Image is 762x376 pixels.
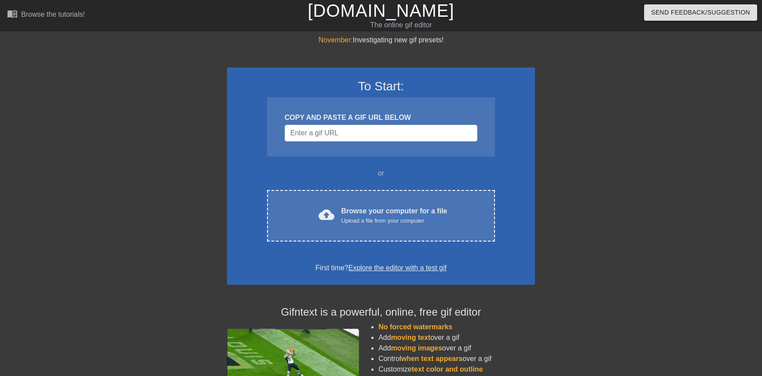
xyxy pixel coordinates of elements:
[378,354,535,364] li: Control over a gif
[319,207,334,223] span: cloud_upload
[391,344,442,352] span: moving images
[258,20,543,30] div: The online gif editor
[391,334,431,341] span: moving text
[21,11,85,18] div: Browse the tutorials!
[378,323,452,331] span: No forced watermarks
[227,35,535,45] div: Investigating new gif presets!
[348,264,447,272] a: Explore the editor with a test gif
[401,355,463,362] span: when text appears
[238,263,524,273] div: First time?
[227,306,535,319] h4: Gifntext is a powerful, online, free gif editor
[319,36,353,44] span: November:
[378,343,535,354] li: Add over a gif
[285,125,477,141] input: Username
[250,168,512,179] div: or
[341,206,447,225] div: Browse your computer for a file
[308,1,454,20] a: [DOMAIN_NAME]
[651,7,750,18] span: Send Feedback/Suggestion
[341,216,447,225] div: Upload a file from your computer
[644,4,757,21] button: Send Feedback/Suggestion
[238,79,524,94] h3: To Start:
[412,365,483,373] span: text color and outline
[285,112,477,123] div: COPY AND PASTE A GIF URL BELOW
[7,8,18,19] span: menu_book
[378,332,535,343] li: Add over a gif
[378,364,535,375] li: Customize
[7,8,85,22] a: Browse the tutorials!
